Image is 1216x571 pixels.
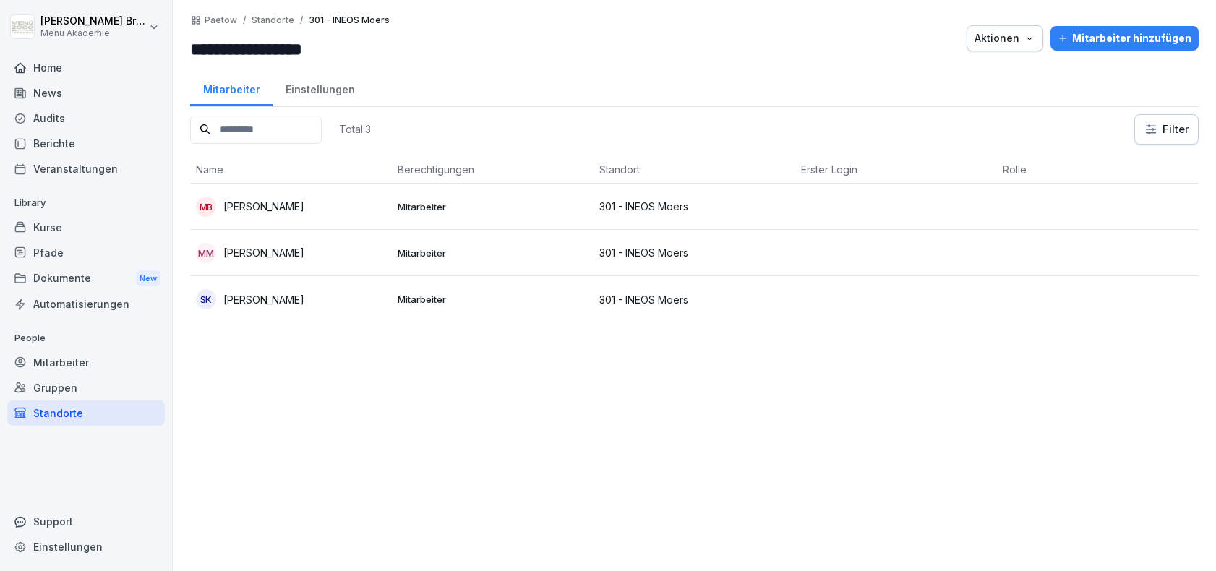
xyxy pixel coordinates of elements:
button: Mitarbeiter hinzufügen [1050,26,1199,51]
div: Filter [1144,122,1189,137]
p: 301 - INEOS Moers [599,245,789,260]
a: Veranstaltungen [7,156,165,181]
p: Library [7,192,165,215]
a: Berichte [7,131,165,156]
div: MB [196,197,216,217]
p: Menü Akademie [40,28,146,38]
a: Mitarbeiter [190,69,273,106]
button: Filter [1135,115,1198,144]
button: Aktionen [967,25,1043,51]
p: [PERSON_NAME] [223,245,304,260]
p: [PERSON_NAME] Bruns [40,15,146,27]
a: Kurse [7,215,165,240]
th: Erster Login [795,156,997,184]
a: Standorte [7,400,165,426]
p: 301 - INEOS Moers [599,292,789,307]
div: MM [196,243,216,263]
div: New [136,270,160,287]
div: Dokumente [7,265,165,292]
a: Paetow [205,15,237,25]
p: Mitarbeiter [398,246,588,259]
p: 301 - INEOS Moers [599,199,789,214]
p: / [300,15,303,25]
p: / [243,15,246,25]
p: Standorte [252,15,294,25]
a: Einstellungen [273,69,367,106]
div: Mitarbeiter hinzufügen [1058,30,1191,46]
div: Support [7,509,165,534]
a: Pfade [7,240,165,265]
a: News [7,80,165,106]
th: Standort [594,156,795,184]
a: DokumenteNew [7,265,165,292]
a: Gruppen [7,375,165,400]
div: Aktionen [975,30,1035,46]
a: Home [7,55,165,80]
th: Name [190,156,392,184]
a: Audits [7,106,165,131]
th: Berechtigungen [392,156,594,184]
p: 301 - INEOS Moers [309,15,390,25]
a: Automatisierungen [7,291,165,317]
p: Total: 3 [339,122,371,136]
a: Einstellungen [7,534,165,559]
p: [PERSON_NAME] [223,292,304,307]
p: [PERSON_NAME] [223,199,304,214]
p: People [7,327,165,350]
p: Mitarbeiter [398,293,588,306]
th: Rolle [997,156,1199,184]
div: SK [196,289,216,309]
p: Mitarbeiter [398,200,588,213]
a: Mitarbeiter [7,350,165,375]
